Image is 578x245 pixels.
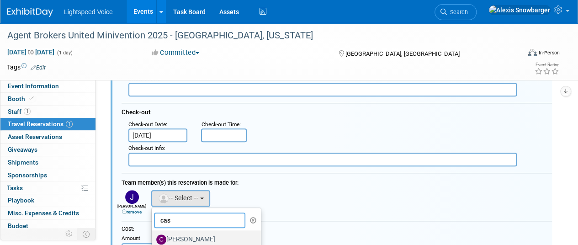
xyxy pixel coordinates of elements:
[29,96,34,101] i: Booth reservation complete
[8,209,79,217] span: Misc. Expenses & Credits
[66,121,73,128] span: 1
[8,171,47,179] span: Sponsorships
[201,121,240,128] small: :
[8,197,34,204] span: Playbook
[0,106,95,118] a: Staff1
[61,228,77,240] td: Personalize Event Tab Strip
[8,222,28,229] span: Budget
[31,64,46,71] a: Edit
[488,5,551,15] img: Alexis Snowbarger
[535,63,559,67] div: Event Rating
[0,156,95,169] a: Shipments
[8,120,73,128] span: Travel Reservations
[122,209,142,214] a: remove
[8,146,37,153] span: Giveaways
[154,213,245,228] input: Search
[7,184,23,192] span: Tasks
[8,95,36,102] span: Booth
[122,175,552,188] div: Team member(s) this reservation is made for:
[128,145,165,151] small: :
[156,234,166,245] img: C.jpg
[0,80,95,92] a: Event Information
[128,145,164,151] span: Check-out Info
[201,121,239,128] span: Check-out Time
[0,93,95,105] a: Booth
[24,108,31,115] span: 1
[128,75,162,82] small: :
[27,48,35,56] span: to
[122,108,151,116] span: Check-out
[128,121,166,128] span: Check-out Date
[0,207,95,219] a: Misc. Expenses & Credits
[7,48,55,56] span: [DATE] [DATE]
[148,48,203,58] button: Committed
[435,4,477,20] a: Search
[122,235,188,243] div: Amount
[7,8,53,17] img: ExhibitDay
[0,220,95,232] a: Budget
[4,27,513,44] div: Agent Brokers United Minivention 2025 - [GEOGRAPHIC_DATA], [US_STATE]
[0,169,95,181] a: Sponsorships
[0,194,95,207] a: Playbook
[5,4,417,12] body: Rich Text Area. Press ALT-0 for help.
[345,50,459,57] span: [GEOGRAPHIC_DATA], [GEOGRAPHIC_DATA]
[447,9,468,16] span: Search
[122,225,552,233] div: Cost:
[64,8,113,16] span: Lightspeed Voice
[8,133,62,140] span: Asset Reservations
[8,82,59,90] span: Event Information
[8,159,38,166] span: Shipments
[0,131,95,143] a: Asset Reservations
[125,190,139,204] img: J.jpg
[117,204,147,215] div: [PERSON_NAME]
[0,118,95,130] a: Travel Reservations1
[56,50,73,56] span: (1 day)
[158,194,198,202] span: -- Select --
[7,63,46,72] td: Tags
[77,228,96,240] td: Toggle Event Tabs
[0,182,95,194] a: Tasks
[128,75,160,82] span: Check-in Info
[128,121,167,128] small: :
[0,144,95,156] a: Giveaways
[479,48,560,61] div: Event Format
[151,190,210,207] button: -- Select --
[528,49,537,56] img: Format-Inperson.png
[8,108,31,115] span: Staff
[538,49,560,56] div: In-Person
